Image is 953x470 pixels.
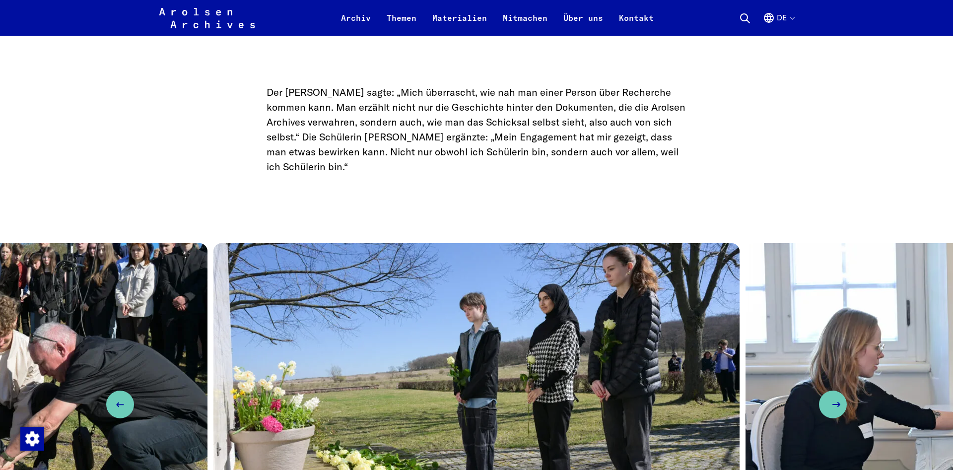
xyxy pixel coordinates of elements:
a: Materialien [424,12,495,36]
a: Themen [379,12,424,36]
a: Mitmachen [495,12,555,36]
p: Der [PERSON_NAME] sagte: „Mich überrascht, wie nah man einer Person über Recherche kommen kann. M... [267,85,686,174]
button: Next slide [819,391,847,418]
img: Zustimmung ändern [20,427,44,451]
a: Über uns [555,12,611,36]
a: Archiv [333,12,379,36]
button: Deutsch, Sprachauswahl [763,12,794,36]
a: Kontakt [611,12,662,36]
nav: Primär [333,6,662,30]
button: Previous slide [106,391,134,418]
